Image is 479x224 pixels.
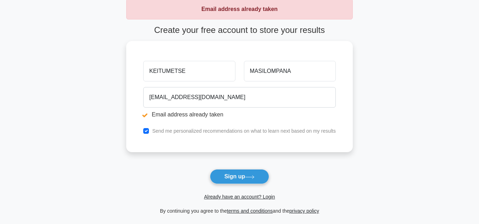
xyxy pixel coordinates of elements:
li: Email address already taken [143,110,336,119]
a: privacy policy [289,208,319,214]
h4: Create your free account to store your results [126,25,353,35]
a: terms and conditions [227,208,273,214]
input: First name [143,61,235,81]
input: Last name [244,61,336,81]
label: Send me personalized recommendations on what to learn next based on my results [152,128,336,134]
input: Email [143,87,336,108]
div: By continuing you agree to the and the [122,207,357,215]
a: Already have an account? Login [204,194,275,200]
button: Sign up [210,169,269,184]
strong: Email address already taken [201,6,278,12]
